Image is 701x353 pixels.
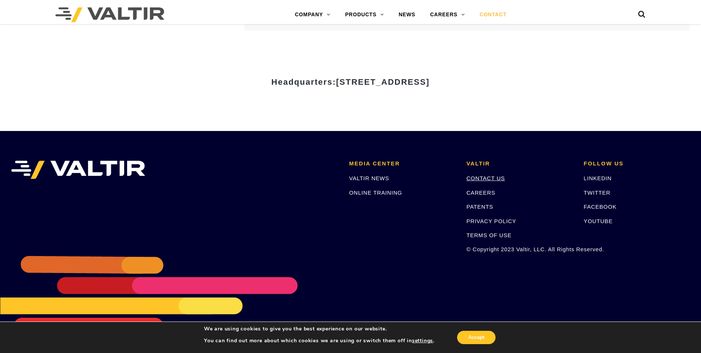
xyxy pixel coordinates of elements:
[349,175,389,181] a: VALTIR NEWS
[391,7,423,22] a: NEWS
[55,7,164,22] img: Valtir
[349,161,455,167] h2: MEDIA CENTER
[338,7,391,22] a: PRODUCTS
[466,245,572,253] p: © Copyright 2023 Valtir, LLC. All Rights Reserved.
[204,337,435,344] p: You can find out more about which cookies we are using or switch them off in .
[466,175,505,181] a: CONTACT US
[584,218,613,224] a: YOUTUBE
[466,218,516,224] a: PRIVACY POLICY
[466,189,495,196] a: CAREERS
[466,204,493,210] a: PATENTS
[584,161,690,167] h2: FOLLOW US
[472,7,514,22] a: CONTACT
[336,77,429,87] span: [STREET_ADDRESS]
[584,204,617,210] a: FACEBOOK
[349,189,402,196] a: ONLINE TRAINING
[287,7,338,22] a: COMPANY
[584,175,612,181] a: LINKEDIN
[271,77,429,87] strong: Headquarters:
[204,326,435,332] p: We are using cookies to give you the best experience on our website.
[466,161,572,167] h2: VALTIR
[11,161,145,179] img: VALTIR
[412,337,433,344] button: settings
[423,7,472,22] a: CAREERS
[457,331,496,344] button: Accept
[584,189,610,196] a: TWITTER
[466,232,511,238] a: TERMS OF USE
